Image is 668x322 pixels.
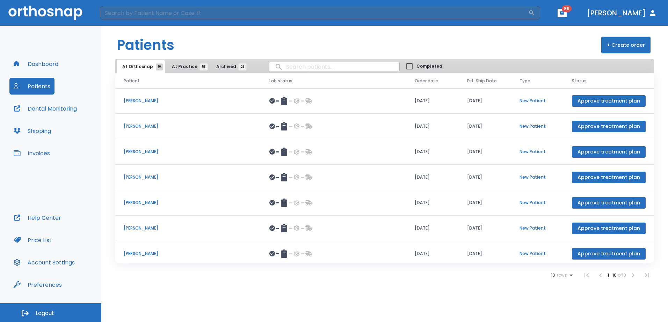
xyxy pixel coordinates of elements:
[124,250,253,257] p: [PERSON_NAME]
[601,37,651,53] button: + Create order
[239,63,247,70] span: 23
[172,63,204,70] span: At Practice
[269,78,292,84] span: Lab status
[124,98,253,104] p: [PERSON_NAME]
[520,123,555,129] p: New Patient
[9,232,56,248] button: Price List
[36,309,54,317] span: Logout
[156,63,163,70] span: 10
[117,60,249,73] div: tabs
[572,197,646,209] button: Approve treatment plan
[117,35,174,55] h1: Patients
[572,95,646,107] button: Approve treatment plan
[555,273,567,278] span: rows
[124,149,253,155] p: [PERSON_NAME]
[520,174,555,180] p: New Patient
[520,98,555,104] p: New Patient
[216,63,242,70] span: Archived
[124,123,253,129] p: [PERSON_NAME]
[406,165,459,190] td: [DATE]
[406,88,459,114] td: [DATE]
[520,200,555,206] p: New Patient
[124,78,140,84] span: Patient
[9,209,65,226] button: Help Center
[562,5,572,12] span: 96
[572,78,587,84] span: Status
[520,149,555,155] p: New Patient
[520,78,530,84] span: Type
[584,7,660,19] button: [PERSON_NAME]
[9,276,66,293] button: Preferences
[608,272,618,278] span: 1 - 10
[618,272,626,278] span: of 10
[459,88,511,114] td: [DATE]
[572,146,646,158] button: Approve treatment plan
[124,174,253,180] p: [PERSON_NAME]
[406,139,459,165] td: [DATE]
[415,78,438,84] span: Order date
[520,225,555,231] p: New Patient
[8,6,82,20] img: Orthosnap
[459,114,511,139] td: [DATE]
[406,190,459,216] td: [DATE]
[459,216,511,241] td: [DATE]
[467,78,497,84] span: Est. Ship Date
[572,223,646,234] button: Approve treatment plan
[9,145,54,162] button: Invoices
[459,241,511,267] td: [DATE]
[520,250,555,257] p: New Patient
[459,190,511,216] td: [DATE]
[9,78,55,95] button: Patients
[406,241,459,267] td: [DATE]
[406,216,459,241] td: [DATE]
[551,273,555,278] span: 10
[459,139,511,165] td: [DATE]
[416,63,442,69] span: Completed
[9,100,81,117] button: Dental Monitoring
[459,165,511,190] td: [DATE]
[406,114,459,139] td: [DATE]
[124,225,253,231] p: [PERSON_NAME]
[9,122,55,139] button: Shipping
[122,63,159,70] span: At Orthosnap
[9,55,63,72] button: Dashboard
[124,200,253,206] p: [PERSON_NAME]
[200,63,208,70] span: 58
[9,254,79,271] button: Account Settings
[269,60,399,74] input: search
[572,121,646,132] button: Approve treatment plan
[572,248,646,260] button: Approve treatment plan
[100,6,528,20] input: Search by Patient Name or Case #
[572,172,646,183] button: Approve treatment plan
